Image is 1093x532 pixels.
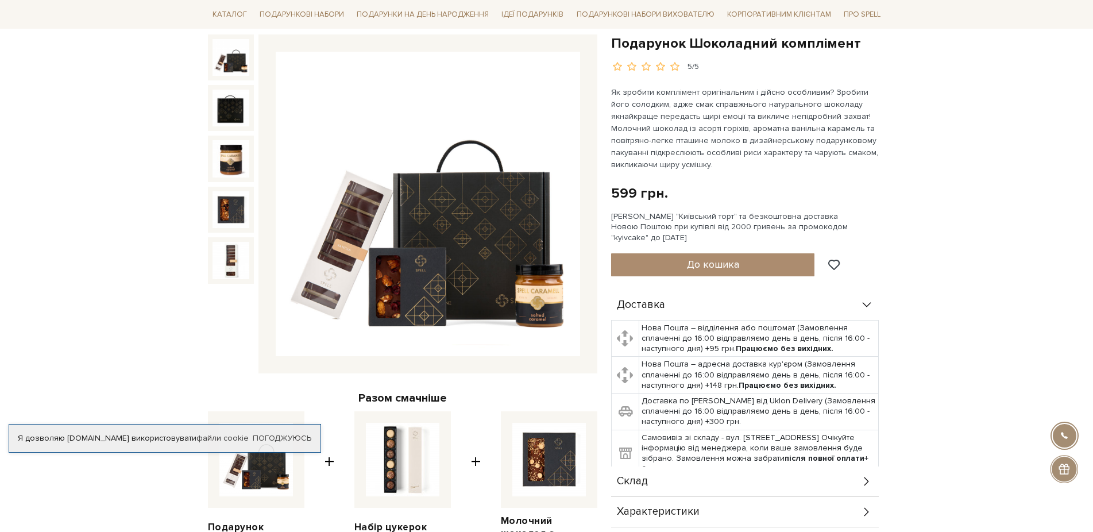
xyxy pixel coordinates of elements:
[213,39,249,76] img: Подарунок Шоколадний комплімент
[839,6,885,24] a: Про Spell
[617,476,648,487] span: Склад
[639,357,879,394] td: Нова Пошта – адресна доставка кур'єром (Замовлення сплаченні до 16:00 відправляємо день в день, п...
[512,423,586,496] img: Молочний шоколад з солоною карамеллю
[639,320,879,357] td: Нова Пошта – відділення або поштомат (Замовлення сплаченні до 16:00 відправляємо день в день, піс...
[611,253,815,276] button: До кошика
[687,258,739,271] span: До кошика
[497,6,568,24] a: Ідеї подарунків
[611,34,886,52] h1: Подарунок Шоколадний комплімент
[276,52,580,356] img: Подарунок Шоколадний комплімент
[196,433,249,443] a: файли cookie
[639,394,879,430] td: Доставка по [PERSON_NAME] від Uklon Delivery (Замовлення сплаченні до 16:00 відправляємо день в д...
[213,140,249,177] img: Подарунок Шоколадний комплімент
[9,433,320,444] div: Я дозволяю [DOMAIN_NAME] використовувати
[253,433,311,444] a: Погоджуюсь
[208,6,252,24] a: Каталог
[639,430,879,477] td: Самовивіз зі складу - вул. [STREET_ADDRESS] Очікуйте інформацію від менеджера, коли ваше замовлен...
[213,90,249,126] img: Подарунок Шоколадний комплімент
[739,380,836,390] b: Працюємо без вихідних.
[352,6,493,24] a: Подарунки на День народження
[785,453,864,463] b: після повної оплати
[617,507,700,517] span: Характеристики
[611,86,880,171] p: Як зробити комплімент оригінальним і дійсно особливим? Зробити його солодким, адже смак справжньо...
[213,191,249,228] img: Подарунок Шоколадний комплімент
[688,61,699,72] div: 5/5
[208,391,597,406] div: Разом смачніше
[219,423,293,496] img: Подарунок Шоколадний комплімент
[723,5,836,24] a: Корпоративним клієнтам
[611,211,886,243] div: [PERSON_NAME] "Київський торт" та безкоштовна доставка Новою Поштою при купівлі від 2000 гривень ...
[366,423,439,496] img: Набір цукерок Побачення наосліп
[736,344,833,353] b: Працюємо без вихідних.
[255,6,349,24] a: Подарункові набори
[611,184,668,202] div: 599 грн.
[617,300,665,310] span: Доставка
[213,242,249,279] img: Подарунок Шоколадний комплімент
[572,5,719,24] a: Подарункові набори вихователю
